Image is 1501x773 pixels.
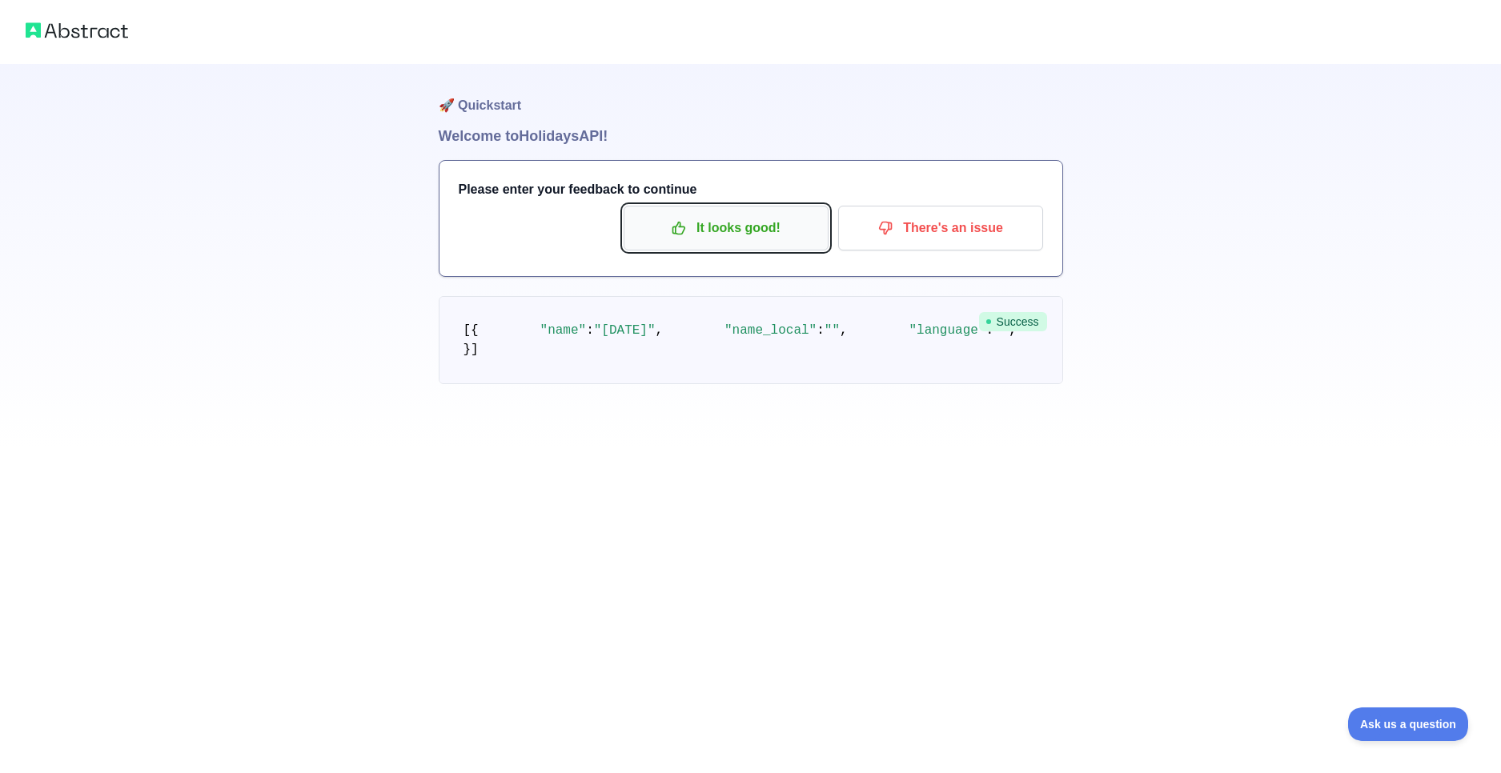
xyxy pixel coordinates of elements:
h3: Please enter your feedback to continue [459,180,1043,199]
span: : [817,323,825,338]
iframe: Toggle Customer Support [1348,707,1469,741]
span: "name" [540,323,587,338]
span: Success [979,312,1047,331]
span: , [840,323,848,338]
img: Abstract logo [26,19,128,42]
span: : [586,323,594,338]
span: [ [464,323,472,338]
h1: 🚀 Quickstart [439,64,1063,125]
span: "name_local" [724,323,817,338]
p: There's an issue [850,214,1031,242]
span: "[DATE]" [594,323,656,338]
span: "language" [909,323,985,338]
span: , [656,323,664,338]
p: It looks good! [636,214,817,242]
h1: Welcome to Holidays API! [439,125,1063,147]
span: "" [825,323,840,338]
button: It looks good! [624,206,829,250]
button: There's an issue [838,206,1043,250]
